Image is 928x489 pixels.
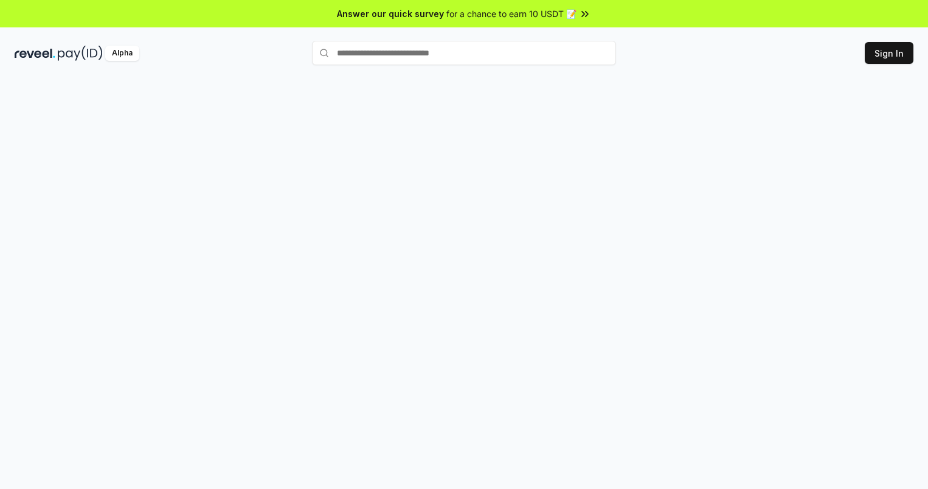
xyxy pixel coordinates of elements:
div: Alpha [105,46,139,61]
img: reveel_dark [15,46,55,61]
span: for a chance to earn 10 USDT 📝 [446,7,577,20]
span: Answer our quick survey [337,7,444,20]
button: Sign In [865,42,913,64]
img: pay_id [58,46,103,61]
